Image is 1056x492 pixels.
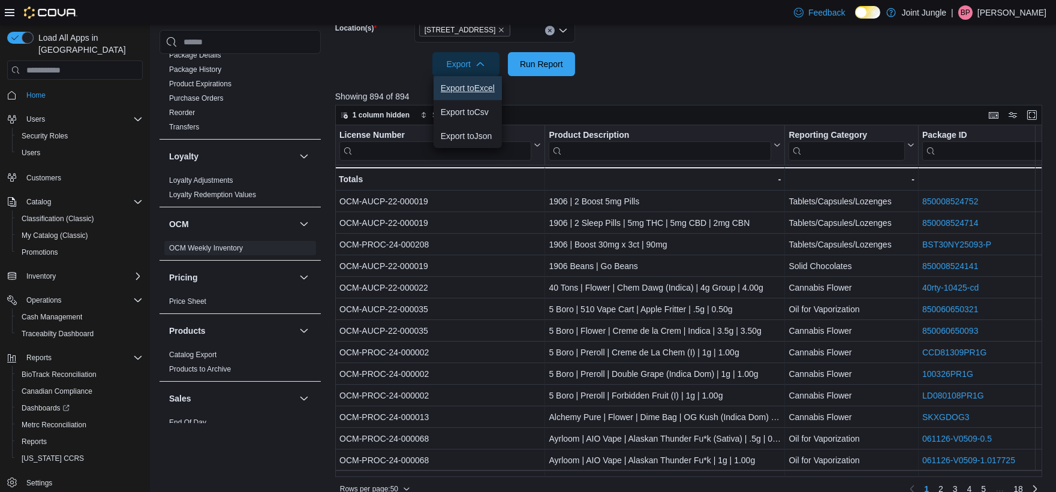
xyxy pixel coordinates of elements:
span: Classification (Classic) [22,214,94,224]
a: Feedback [789,1,850,25]
span: Security Roles [22,131,68,141]
span: Product Expirations [169,79,231,89]
span: Reorder [169,108,195,117]
div: OCM-AUCP-22-000019 [339,216,541,230]
div: Oil for Vaporization [789,302,914,316]
span: Canadian Compliance [22,387,92,396]
button: Classification (Classic) [12,210,148,227]
button: Reports [12,433,148,450]
span: Washington CCRS [17,451,143,466]
a: 850060650321 [922,304,978,314]
span: Catalog [22,195,143,209]
button: Users [12,144,148,161]
a: My Catalog (Classic) [17,228,93,243]
div: License Number [339,130,531,161]
button: Export toExcel [434,76,502,100]
span: [US_STATE] CCRS [22,454,84,463]
div: OCM-AUCP-22-000019 [339,259,541,273]
button: BioTrack Reconciliation [12,366,148,383]
a: BioTrack Reconciliation [17,367,101,382]
button: Products [297,324,311,338]
button: [US_STATE] CCRS [12,450,148,467]
a: Package History [169,65,221,74]
span: Sort fields [432,110,464,120]
a: Loyalty Redemption Values [169,191,256,199]
span: Traceabilty Dashboard [17,327,143,341]
div: 1906 | 2 Sleep Pills | 5mg THC | 5mg CBD | 2mg CBN [549,216,781,230]
div: Oil for Vaporization [789,453,914,467]
button: Export [432,52,500,76]
button: Home [2,86,148,104]
div: Oil for Vaporization [789,431,914,446]
span: BioTrack Reconciliation [17,367,143,382]
a: Settings [22,476,57,490]
div: Ayrloom | AIO Vape | Bliss (S) | 1g | 1.00g [549,475,781,489]
span: Export to Csv [441,107,495,117]
div: Reporting Category [789,130,905,141]
p: Showing 894 of 894 [335,90,1049,102]
div: Product Description [549,130,771,161]
button: 1 column hidden [336,108,414,122]
span: Security Roles [17,129,143,143]
span: Home [22,87,143,102]
span: Home [26,90,46,100]
button: Security Roles [12,128,148,144]
button: Reporting Category [789,130,914,161]
div: OCM-AUCP-22-000035 [339,324,541,338]
button: Loyalty [297,149,311,164]
button: Keyboard shortcuts [986,108,1001,122]
a: Home [22,88,50,102]
span: [STREET_ADDRESS] [425,24,496,36]
a: 40rty-10425-cd [922,283,979,292]
button: Cash Management [12,309,148,325]
a: Metrc Reconciliation [17,418,91,432]
button: Clear input [545,26,555,35]
span: Export to Json [441,131,495,141]
span: Cash Management [22,312,82,322]
div: Product Description [549,130,771,141]
a: CCD81309PR1G [922,348,986,357]
button: Sales [297,391,311,406]
button: Metrc Reconciliation [12,416,148,433]
a: 850008524714 [922,218,978,228]
a: Reorder [169,108,195,117]
a: Package Details [169,51,221,59]
button: Catalog [22,195,56,209]
h3: OCM [169,218,189,230]
a: Cash Management [17,310,87,324]
button: OCM [297,217,311,231]
span: OCM Weekly Inventory [169,243,243,253]
span: Users [22,148,40,158]
button: Operations [22,293,67,307]
span: Dashboards [17,401,143,415]
a: 850008524752 [922,197,978,206]
button: Pricing [297,270,311,285]
span: Metrc Reconciliation [17,418,143,432]
span: Operations [26,295,62,305]
button: Catalog [2,194,148,210]
label: Location(s) [335,23,377,33]
span: Customers [22,170,143,185]
span: Export to Excel [441,83,495,93]
a: End Of Day [169,418,206,427]
span: Reports [22,351,143,365]
button: Users [2,111,148,128]
span: Users [26,114,45,124]
button: Customers [2,168,148,186]
a: Canadian Compliance [17,384,97,399]
span: Purchase Orders [169,93,224,103]
a: Catalog Export [169,351,216,359]
span: Reports [17,434,143,449]
div: OCM-AUCP-22-000035 [339,302,541,316]
div: 1906 | 2 Boost 5mg Pills [549,194,781,209]
div: Ayrloom | AIO Vape | Alaskan Thunder Fu*k | 1g | 1.00g [549,453,781,467]
a: Price Sheet [169,297,206,306]
span: My Catalog (Classic) [17,228,143,243]
div: Tablets/Capsules/Lozenges [789,216,914,230]
div: Cannabis Flower [789,280,914,295]
p: Joint Jungle [902,5,947,20]
a: Loyalty Adjustments [169,176,233,185]
div: OCM-AUCP-22-000022 [339,280,541,295]
a: Promotions [17,245,63,259]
